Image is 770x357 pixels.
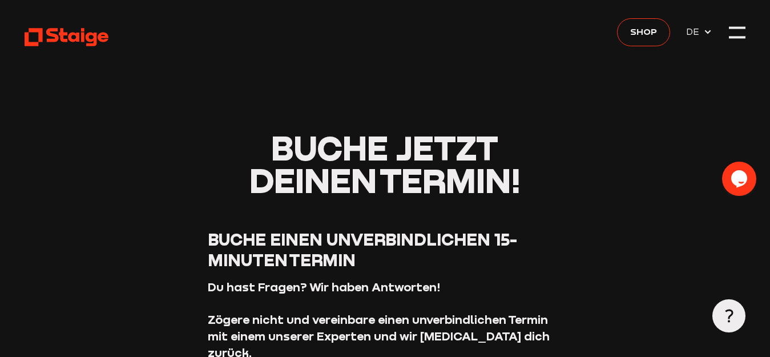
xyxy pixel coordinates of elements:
[208,229,517,270] span: Buche einen unverbindlichen 15-Minuten Termin
[630,24,657,38] span: Shop
[249,127,521,200] span: Buche jetzt deinen Termin!
[686,24,703,38] span: DE
[722,162,759,196] iframe: chat widget
[617,18,670,46] a: Shop
[208,280,441,294] strong: Du hast Fragen? Wir haben Antworten!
